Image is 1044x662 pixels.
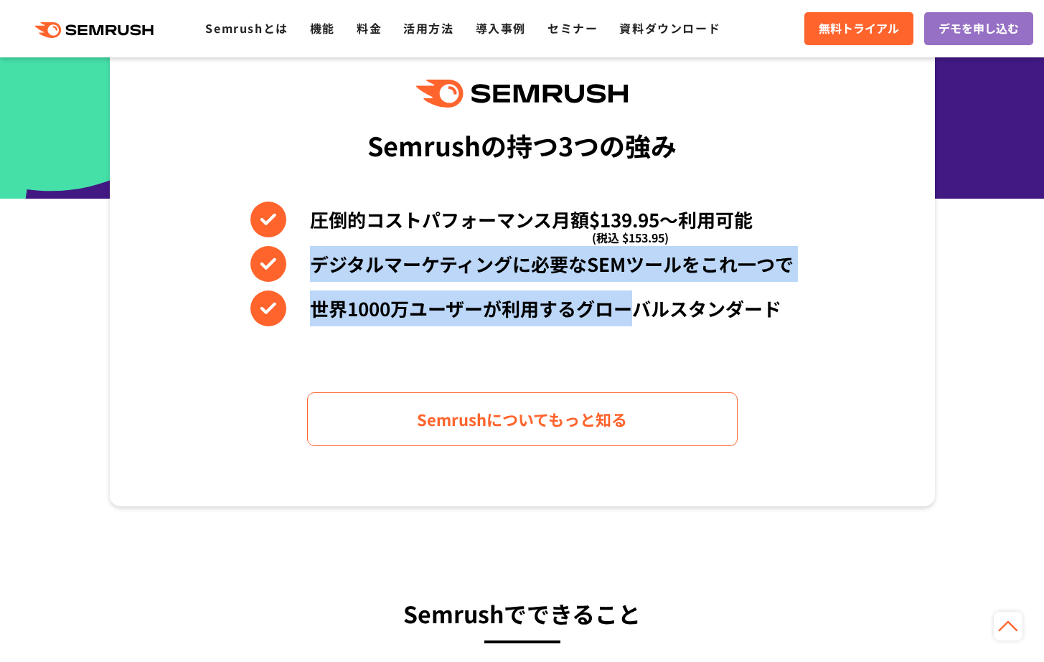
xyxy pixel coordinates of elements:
span: Semrushについてもっと知る [417,407,627,432]
a: 無料トライアル [804,12,913,45]
span: 無料トライアル [819,19,899,38]
a: Semrushとは [205,19,288,37]
span: (税込 $153.95) [592,219,669,255]
a: 料金 [357,19,382,37]
h3: Semrushでできること [110,594,935,633]
a: セミナー [547,19,598,37]
div: Semrushの持つ3つの強み [367,118,677,171]
a: 機能 [310,19,335,37]
a: 活用方法 [403,19,453,37]
img: Semrush [416,80,627,108]
span: デモを申し込む [939,19,1019,38]
a: デモを申し込む [924,12,1033,45]
a: Semrushについてもっと知る [307,392,738,446]
li: 世界1000万ユーザーが利用するグローバルスタンダード [250,290,794,326]
a: 資料ダウンロード [619,19,720,37]
li: デジタルマーケティングに必要なSEMツールをこれ一つで [250,246,794,282]
li: 圧倒的コストパフォーマンス月額$139.95〜利用可能 [250,202,794,237]
a: 導入事例 [476,19,526,37]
